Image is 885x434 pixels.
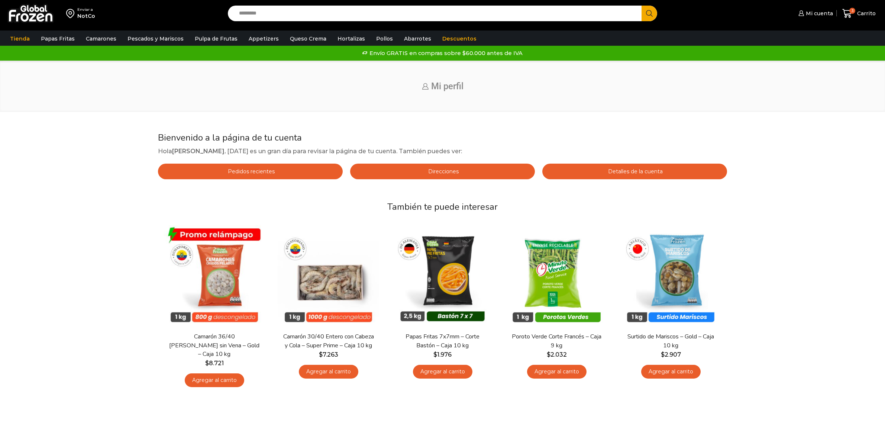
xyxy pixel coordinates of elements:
span: Mi perfil [431,81,464,91]
span: $ [547,351,550,358]
span: También te puede interesar [387,201,498,213]
div: 1 / 7 [159,221,269,392]
a: Abarrotes [400,32,435,46]
span: Bienvenido a la página de tu cuenta [158,132,302,144]
a: Papas Fritas [37,32,78,46]
span: Pedidos recientes [226,168,275,175]
span: $ [319,351,323,358]
bdi: 8.721 [205,360,224,367]
a: Hortalizas [334,32,369,46]
strong: [PERSON_NAME] [172,148,225,155]
p: Hola , [DATE] es un gran día para revisar la página de tu cuenta. También puedes ver: [158,147,727,156]
a: Pulpa de Frutas [191,32,241,46]
div: NotCo [77,12,95,20]
span: 3 [849,8,855,14]
a: 3 Carrito [840,5,878,22]
span: Carrito [855,10,876,17]
a: Camarones [82,32,120,46]
a: Agregar al carrito: “Camarón 30/40 Entero con Cabeza y Cola - Super Prime - Caja 10 kg” [299,365,358,379]
div: Enviar a [77,7,95,12]
bdi: 2.032 [547,351,567,358]
a: Direcciones [350,164,535,179]
a: Mi cuenta [797,6,833,21]
div: 4 / 7 [501,221,612,383]
a: Agregar al carrito: “Poroto Verde Corte Francés - Caja 9 kg” [527,365,587,379]
div: 2 / 7 [273,221,384,383]
a: Agregar al carrito: “Papas Fritas 7x7mm - Corte Bastón - Caja 10 kg” [413,365,472,379]
div: 5 / 7 [616,221,726,383]
span: $ [433,351,437,358]
div: 6 / 7 [730,221,840,383]
a: Tienda [6,32,33,46]
span: $ [205,360,209,367]
a: Detalles de la cuenta [542,164,727,179]
a: Agregar al carrito: “Surtido de Mariscos - Gold - Caja 10 kg” [641,365,701,379]
bdi: 2.907 [661,351,681,358]
a: Queso Crema [286,32,330,46]
a: Surtido de Mariscos – Gold – Caja 10 kg [625,332,717,350]
button: Search button [642,6,657,21]
span: Direcciones [426,168,459,175]
a: Papas Fritas 7x7mm – Corte Bastón – Caja 10 kg [397,332,488,350]
bdi: 1.976 [433,351,452,358]
img: address-field-icon.svg [66,7,77,20]
a: Pollos [372,32,397,46]
span: $ [661,351,665,358]
a: Appetizers [245,32,282,46]
bdi: 7.263 [319,351,338,358]
a: Pescados y Mariscos [124,32,187,46]
a: Pedidos recientes [158,164,343,179]
a: Camarón 30/40 Entero con Cabeza y Cola – Super Prime – Caja 10 kg [283,332,374,350]
a: Camarón 36/40 [PERSON_NAME] sin Vena – Gold – Caja 10 kg [169,332,260,359]
div: 3 / 7 [387,221,498,383]
a: Poroto Verde Corte Francés – Caja 9 kg [511,332,603,350]
span: Mi cuenta [804,10,833,17]
a: Descuentos [439,32,480,46]
span: Detalles de la cuenta [606,168,663,175]
a: Agregar al carrito: “Camarón 36/40 Crudo Pelado sin Vena - Gold - Caja 10 kg” [185,373,244,387]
